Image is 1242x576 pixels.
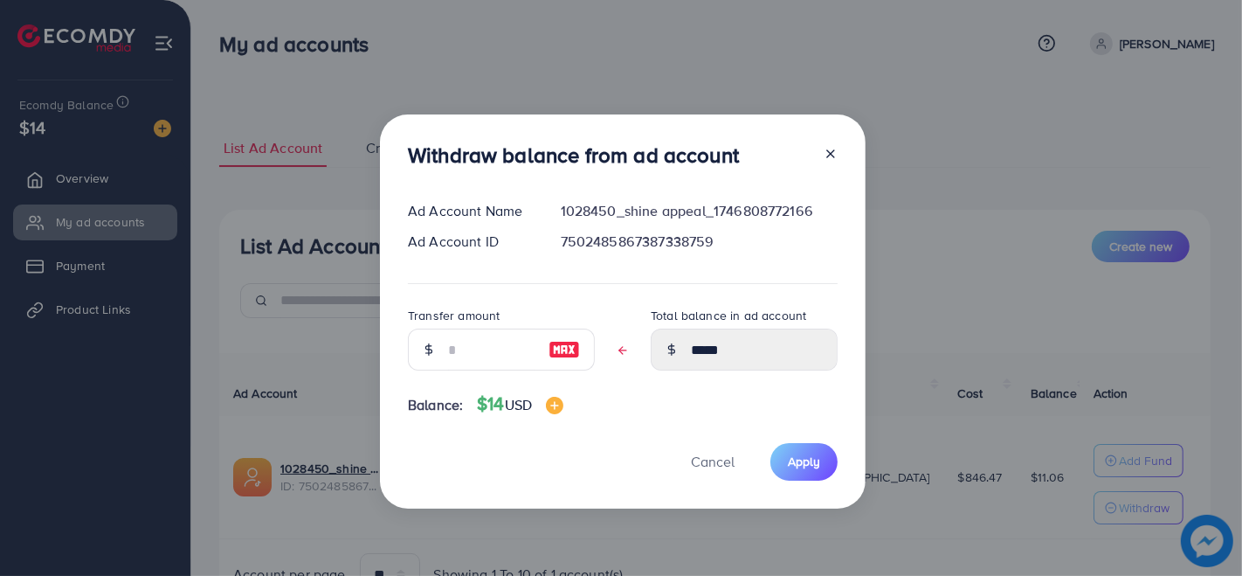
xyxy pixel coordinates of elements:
[408,142,739,168] h3: Withdraw balance from ad account
[691,452,735,471] span: Cancel
[770,443,838,481] button: Apply
[394,232,547,252] div: Ad Account ID
[477,393,563,415] h4: $14
[408,307,500,324] label: Transfer amount
[505,395,532,414] span: USD
[547,232,852,252] div: 7502485867387338759
[394,201,547,221] div: Ad Account Name
[549,339,580,360] img: image
[408,395,463,415] span: Balance:
[669,443,756,481] button: Cancel
[546,397,563,414] img: image
[788,453,820,470] span: Apply
[547,201,852,221] div: 1028450_shine appeal_1746808772166
[651,307,806,324] label: Total balance in ad account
